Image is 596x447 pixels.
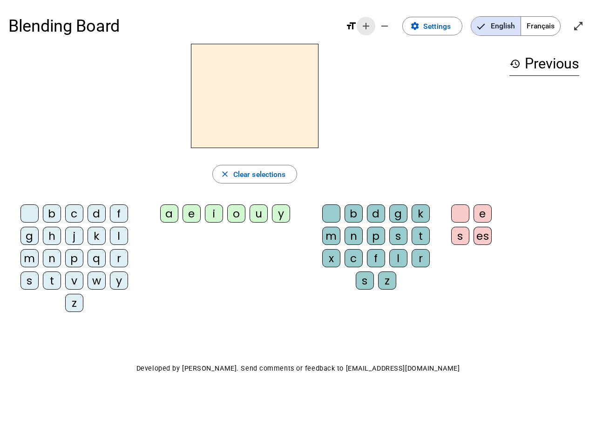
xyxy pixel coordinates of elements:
[412,249,430,267] div: r
[65,249,83,267] div: p
[345,249,363,267] div: c
[322,249,340,267] div: x
[250,204,268,223] div: u
[110,271,128,290] div: y
[471,17,521,35] span: English
[379,20,390,32] mat-icon: remove
[378,271,396,290] div: z
[345,227,363,245] div: n
[88,249,106,267] div: q
[88,204,106,223] div: d
[272,204,290,223] div: y
[345,204,363,223] div: b
[43,204,61,223] div: b
[43,227,61,245] div: h
[412,227,430,245] div: t
[367,227,385,245] div: p
[389,249,407,267] div: l
[402,17,462,35] button: Settings
[423,20,451,33] span: Settings
[573,20,584,32] mat-icon: open_in_full
[509,58,521,69] mat-icon: history
[43,249,61,267] div: n
[88,271,106,290] div: w
[322,227,340,245] div: m
[8,362,588,375] p: Developed by [PERSON_NAME]. Send comments or feedback to [EMAIL_ADDRESS][DOMAIN_NAME]
[451,227,469,245] div: s
[412,204,430,223] div: k
[375,17,394,35] button: Decrease font size
[509,52,579,76] h3: Previous
[357,17,375,35] button: Increase font size
[356,271,374,290] div: s
[471,16,561,36] mat-button-toggle-group: Language selection
[20,271,39,290] div: s
[345,20,357,32] mat-icon: format_size
[20,227,39,245] div: g
[88,227,106,245] div: k
[43,271,61,290] div: t
[233,168,286,181] span: Clear selections
[65,294,83,312] div: z
[367,249,385,267] div: f
[474,227,492,245] div: es
[8,9,337,43] h1: Blending Board
[205,204,223,223] div: i
[110,227,128,245] div: l
[183,204,201,223] div: e
[367,204,385,223] div: d
[389,227,407,245] div: s
[65,271,83,290] div: v
[474,204,492,223] div: e
[110,249,128,267] div: r
[389,204,407,223] div: g
[569,17,588,35] button: Enter full screen
[227,204,245,223] div: o
[220,169,230,179] mat-icon: close
[65,204,83,223] div: c
[20,249,39,267] div: m
[410,21,420,31] mat-icon: settings
[521,17,560,35] span: Français
[65,227,83,245] div: j
[360,20,372,32] mat-icon: add
[110,204,128,223] div: f
[160,204,178,223] div: a
[212,165,298,183] button: Clear selections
